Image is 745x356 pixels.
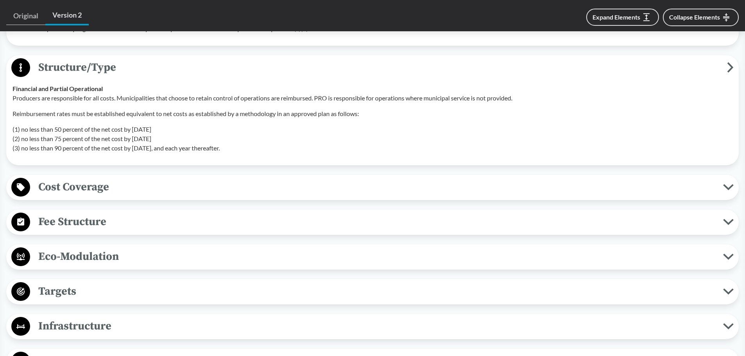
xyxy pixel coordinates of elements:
[13,125,732,153] p: (1) no less than 50 percent of the net cost by [DATE] (2) no less than 75 percent of the net cost...
[13,93,732,103] p: Producers are responsible for all costs. Municipalities that choose to retain control of operatio...
[30,59,727,76] span: Structure/Type
[9,247,736,267] button: Eco-Modulation
[30,213,723,231] span: Fee Structure
[586,9,659,26] button: Expand Elements
[9,177,736,197] button: Cost Coverage
[13,109,732,118] p: Reimbursement rates must be established equivalent to net costs as established by a methodology i...
[13,85,103,92] strong: Financial and Partial Operational
[30,248,723,265] span: Eco-Modulation
[30,178,723,196] span: Cost Coverage
[9,282,736,302] button: Targets
[9,58,736,78] button: Structure/Type
[9,317,736,336] button: Infrastructure
[6,7,45,25] a: Original
[9,212,736,232] button: Fee Structure
[663,9,739,26] button: Collapse Elements
[45,6,89,25] a: Version 2
[30,283,723,300] span: Targets
[30,317,723,335] span: Infrastructure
